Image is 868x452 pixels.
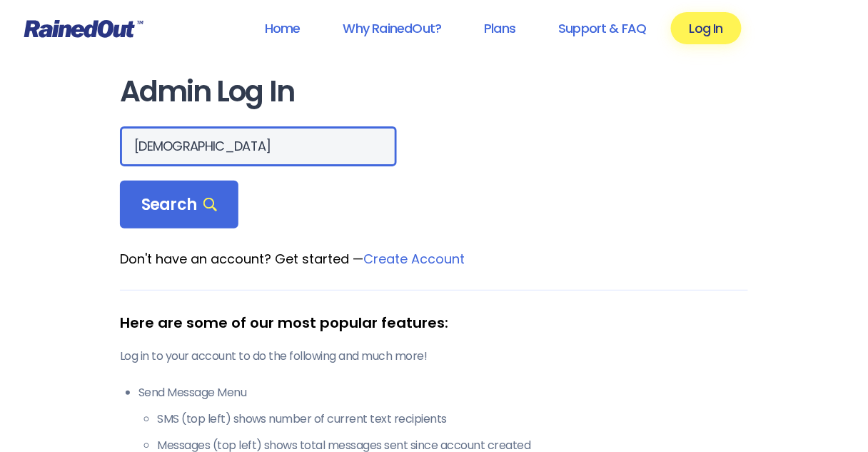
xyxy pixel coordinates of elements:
[671,12,742,44] a: Log In
[246,12,319,44] a: Home
[120,348,748,365] p: Log in to your account to do the following and much more!
[157,411,748,428] li: SMS (top left) shows number of current text recipients
[540,12,665,44] a: Support & FAQ
[120,76,748,108] h1: Admin Log In
[120,312,748,333] div: Here are some of our most popular features:
[120,181,238,229] div: Search
[363,250,465,268] a: Create Account
[325,12,460,44] a: Why RainedOut?
[141,195,217,215] span: Search
[465,12,534,44] a: Plans
[120,126,397,166] input: Search Orgs…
